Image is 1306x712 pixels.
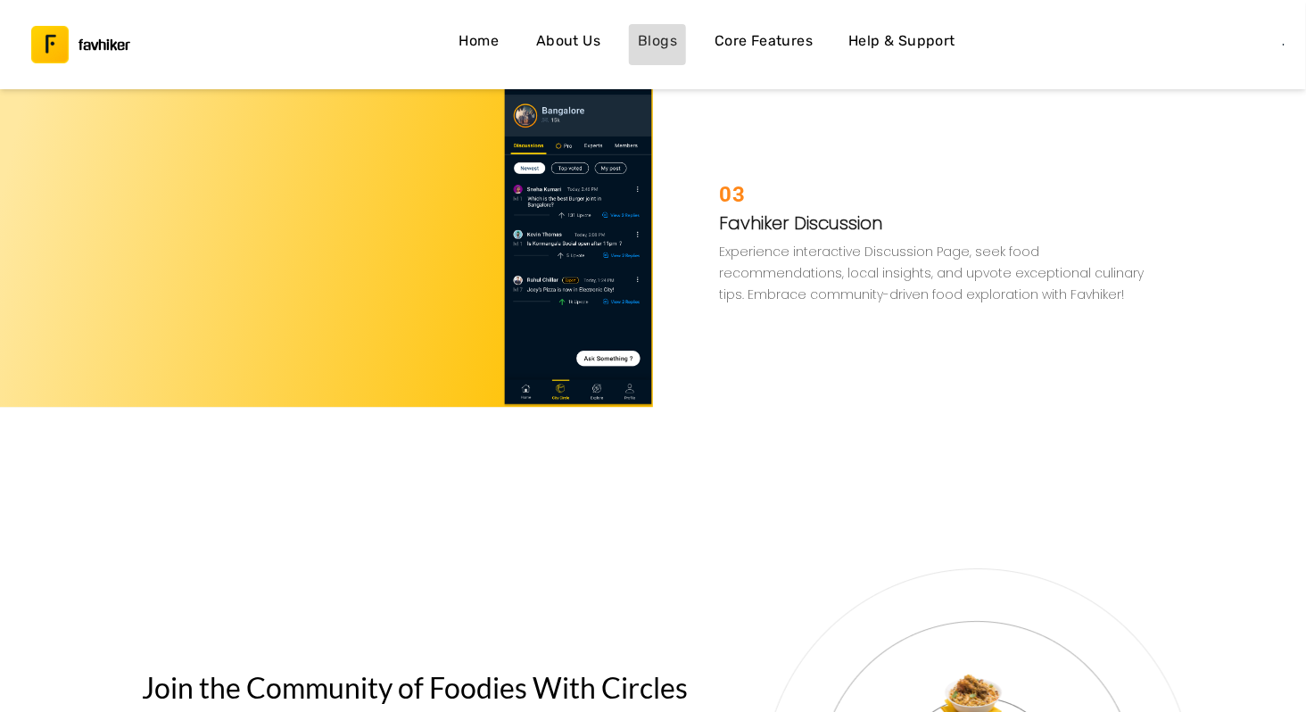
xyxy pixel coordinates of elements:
a: Home [450,24,508,65]
a: Blogs [629,24,686,65]
a: Core Features [707,24,820,65]
h4: Help & Support [848,29,955,53]
h1: 03 [719,184,1157,205]
h2: Favhiker Discussion [719,212,1157,234]
h4: About Us [536,29,600,53]
p: Experience interactive Discussion Page, seek food recommendations, local insights, and upvote exc... [719,241,1157,305]
h4: Blogs [638,29,677,53]
a: About Us [529,24,608,65]
button: Help & Support [841,24,963,65]
h4: Home [459,29,500,53]
h3: favhiker [79,38,130,52]
h4: Core Features [715,29,813,53]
